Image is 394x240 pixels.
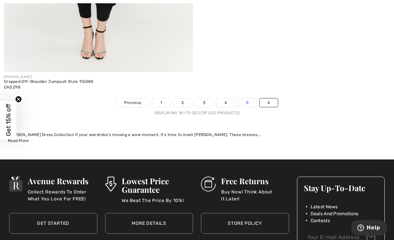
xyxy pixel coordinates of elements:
h3: Free Returns [221,177,289,185]
iframe: Opens a widget where you can find more information [351,220,387,237]
span: Read More [8,138,29,143]
a: Get Started [9,213,97,234]
h3: Lowest Price Guarantee [122,177,193,194]
a: More Details [105,213,193,234]
a: Previous [116,98,149,107]
span: Contests [311,217,330,224]
div: Cropped Off-Shoulder Jumpsuit Style 176080 [4,80,193,84]
img: Avenue Rewards [9,177,22,191]
a: 6 [260,98,278,107]
span: Get 15% off [5,104,12,136]
span: Latest News [311,203,338,210]
a: 1 [152,98,170,107]
span: Previous [124,100,141,106]
p: Collect Rewards To Order What You Love For FREE! [28,189,97,202]
div: [PERSON_NAME] [4,75,193,80]
div: [PERSON_NAME] Dress Collection If your wardrobe’s missing a wow moment, it’s time to meet [PERSON... [8,132,386,138]
img: Lowest Price Guarantee [105,177,116,191]
h3: Stay Up-To-Date [304,184,378,192]
p: We Beat The Price By 10%! [122,197,193,210]
span: Deals And Promotions [311,210,359,217]
a: 4 [216,98,235,107]
a: 2 [174,98,192,107]
span: CA$ 298 [4,85,20,89]
p: Buy Now! Think About It Later! [221,189,289,202]
a: Store Policy [201,213,289,234]
button: Close teaser [15,96,22,102]
img: Free Returns [201,177,216,191]
a: 3 [195,98,213,107]
h3: Avenue Rewards [28,177,97,185]
a: 5 [238,98,256,107]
